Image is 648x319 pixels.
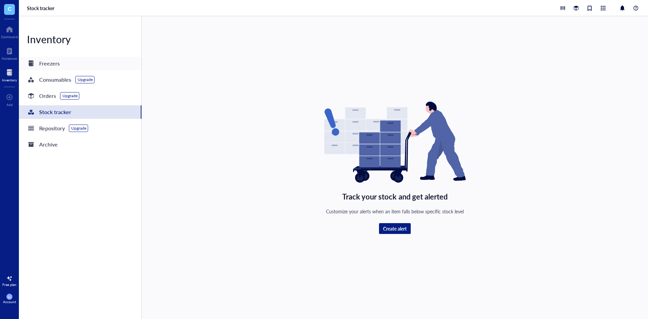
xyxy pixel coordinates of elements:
[324,102,466,183] img: Empty state
[19,138,141,151] a: Archive
[326,208,464,215] div: Customize your alerts when an item falls below specific stock level
[342,191,448,202] div: Track your stock and get alerted
[19,57,141,70] a: Freezers
[39,91,56,101] div: Orders
[39,107,71,117] div: Stock tracker
[2,67,17,82] a: Inventory
[19,122,141,135] a: RepositoryUpgrade
[19,73,141,86] a: ConsumablesUpgrade
[27,5,56,11] a: Stock tracker
[383,225,407,232] span: Create alert
[19,32,141,46] div: Inventory
[8,295,11,299] span: LL
[2,56,17,60] div: Notebook
[3,300,16,304] div: Account
[2,283,17,287] div: Free plan
[1,35,18,39] div: Dashboard
[2,46,17,60] a: Notebook
[78,77,93,82] div: Upgrade
[39,140,58,149] div: Archive
[19,105,141,119] a: Stock tracker
[39,124,65,133] div: Repository
[39,75,71,84] div: Consumables
[62,93,78,99] div: Upgrade
[1,24,18,39] a: Dashboard
[8,4,11,13] span: C
[19,89,141,103] a: OrdersUpgrade
[2,78,17,82] div: Inventory
[39,59,60,68] div: Freezers
[71,126,86,131] div: Upgrade
[379,223,411,234] button: Create alert
[6,103,13,107] div: Add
